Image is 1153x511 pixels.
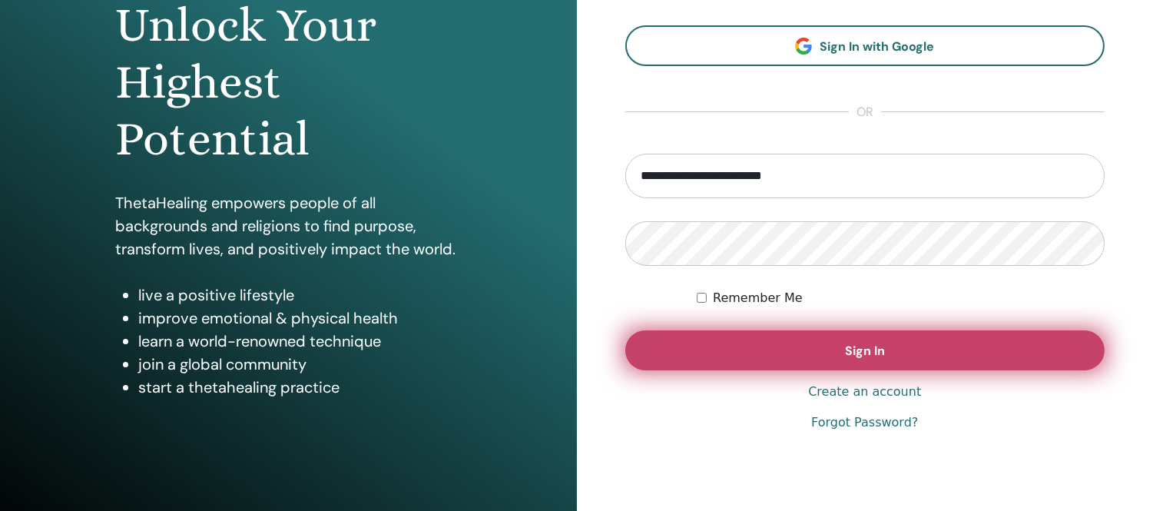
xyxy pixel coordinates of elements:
[138,330,461,353] li: learn a world-renowned technique
[138,353,461,376] li: join a global community
[811,413,918,432] a: Forgot Password?
[115,191,461,260] p: ThetaHealing empowers people of all backgrounds and religions to find purpose, transform lives, a...
[808,383,921,401] a: Create an account
[625,25,1105,66] a: Sign In with Google
[625,330,1105,370] button: Sign In
[820,38,934,55] span: Sign In with Google
[849,103,881,121] span: or
[713,289,803,307] label: Remember Me
[138,376,461,399] li: start a thetahealing practice
[845,343,885,359] span: Sign In
[138,307,461,330] li: improve emotional & physical health
[138,284,461,307] li: live a positive lifestyle
[697,289,1105,307] div: Keep me authenticated indefinitely or until I manually logout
